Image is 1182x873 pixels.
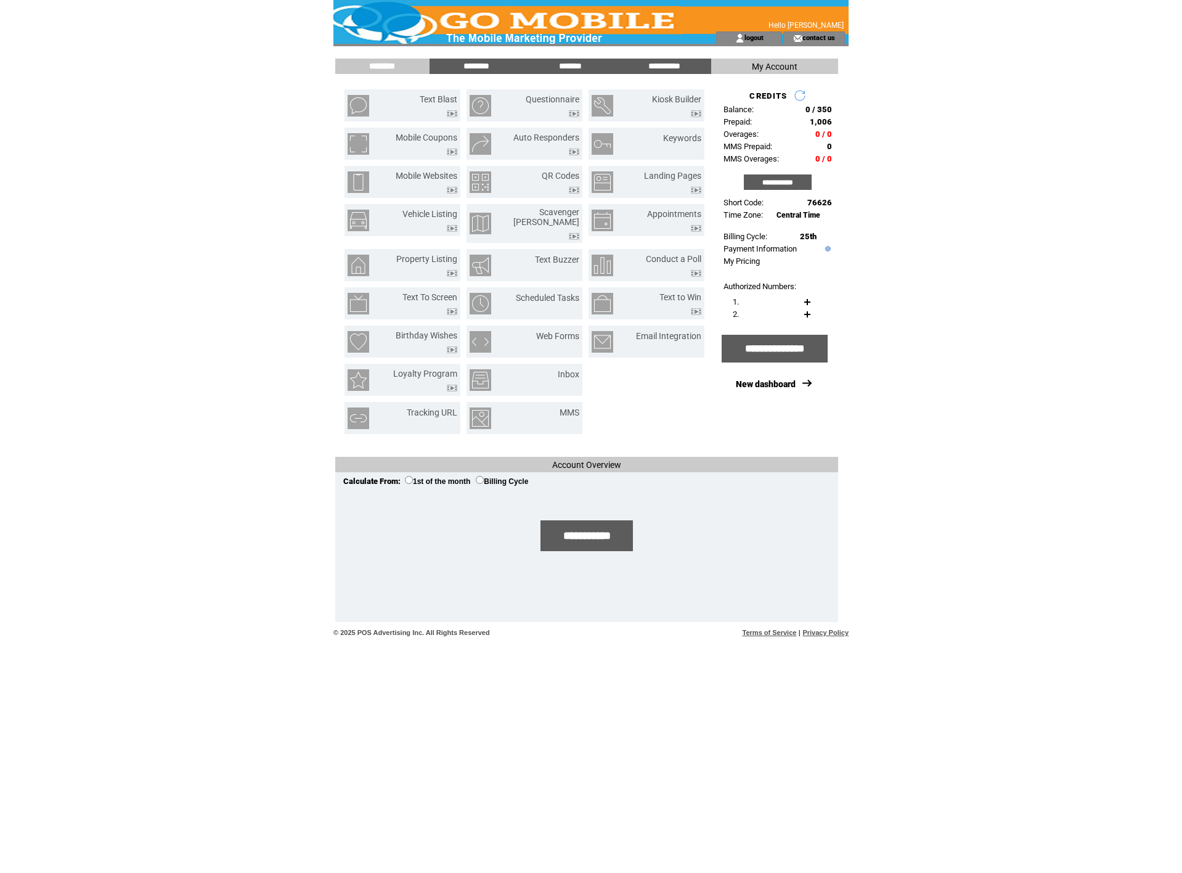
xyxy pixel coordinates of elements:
[333,629,490,636] span: © 2025 POS Advertising Inc. All Rights Reserved
[536,331,579,341] a: Web Forms
[348,331,369,353] img: birthday-wishes.png
[768,21,844,30] span: Hello [PERSON_NAME]
[348,95,369,117] img: text-blast.png
[723,105,754,114] span: Balance:
[405,477,470,486] label: 1st of the month
[558,369,579,379] a: Inbox
[827,142,832,151] span: 0
[723,244,797,253] a: Payment Information
[513,133,579,142] a: Auto Responders
[470,171,491,193] img: qr-codes.png
[447,149,457,155] img: video.png
[447,346,457,353] img: video.png
[447,308,457,315] img: video.png
[663,133,701,143] a: Keywords
[569,187,579,194] img: video.png
[535,255,579,264] a: Text Buzzer
[569,233,579,240] img: video.png
[636,331,701,341] a: Email Integration
[815,129,832,139] span: 0 / 0
[447,225,457,232] img: video.png
[470,331,491,353] img: web-forms.png
[447,270,457,277] img: video.png
[723,198,764,207] span: Short Code:
[470,255,491,276] img: text-buzzer.png
[815,154,832,163] span: 0 / 0
[348,408,369,429] img: tracking-url.png
[743,629,797,636] a: Terms of Service
[393,369,457,379] a: Loyalty Program
[723,210,763,219] span: Time Zone:
[592,255,613,276] img: conduct-a-poll.png
[749,91,787,100] span: CREDITS
[592,171,613,193] img: landing-pages.png
[723,256,760,266] a: My Pricing
[447,110,457,117] img: video.png
[592,133,613,155] img: keywords.png
[723,142,772,151] span: MMS Prepaid:
[348,293,369,314] img: text-to-screen.png
[723,232,767,241] span: Billing Cycle:
[348,255,369,276] img: property-listing.png
[733,297,739,306] span: 1.
[396,133,457,142] a: Mobile Coupons
[810,117,832,126] span: 1,006
[592,210,613,231] img: appointments.png
[476,477,528,486] label: Billing Cycle
[592,293,613,314] img: text-to-win.png
[348,210,369,231] img: vehicle-listing.png
[470,95,491,117] img: questionnaire.png
[652,94,701,104] a: Kiosk Builder
[752,62,797,72] span: My Account
[776,211,820,219] span: Central Time
[405,476,413,484] input: 1st of the month
[805,105,832,114] span: 0 / 350
[691,187,701,194] img: video.png
[807,198,832,207] span: 76626
[516,293,579,303] a: Scheduled Tasks
[348,133,369,155] img: mobile-coupons.png
[470,293,491,314] img: scheduled-tasks.png
[802,629,849,636] a: Privacy Policy
[420,94,457,104] a: Text Blast
[470,369,491,391] img: inbox.png
[542,171,579,181] a: QR Codes
[723,282,796,291] span: Authorized Numbers:
[396,254,457,264] a: Property Listing
[723,117,752,126] span: Prepaid:
[470,133,491,155] img: auto-responders.png
[723,129,759,139] span: Overages:
[470,213,491,234] img: scavenger-hunt.png
[447,187,457,194] img: video.png
[560,408,579,417] a: MMS
[402,209,457,219] a: Vehicle Listing
[646,254,701,264] a: Conduct a Poll
[343,477,401,486] span: Calculate From:
[736,379,796,389] a: New dashboard
[800,232,817,241] span: 25th
[396,171,457,181] a: Mobile Websites
[691,308,701,315] img: video.png
[723,154,779,163] span: MMS Overages:
[569,110,579,117] img: video.png
[691,225,701,232] img: video.png
[644,171,701,181] a: Landing Pages
[802,33,835,41] a: contact us
[735,33,744,43] img: account_icon.gif
[348,171,369,193] img: mobile-websites.png
[822,246,831,252] img: help.gif
[526,94,579,104] a: Questionnaire
[592,95,613,117] img: kiosk-builder.png
[592,331,613,353] img: email-integration.png
[470,408,491,429] img: mms.png
[569,149,579,155] img: video.png
[396,330,457,340] a: Birthday Wishes
[733,309,739,319] span: 2.
[407,408,457,417] a: Tracking URL
[402,292,457,302] a: Text To Screen
[647,209,701,219] a: Appointments
[744,33,764,41] a: logout
[513,207,579,227] a: Scavenger [PERSON_NAME]
[447,385,457,391] img: video.png
[793,33,802,43] img: contact_us_icon.gif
